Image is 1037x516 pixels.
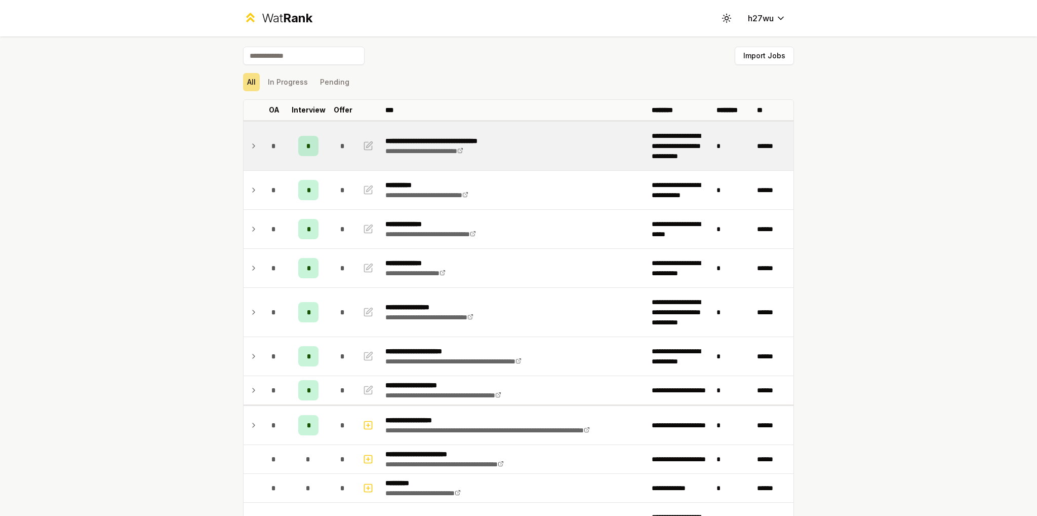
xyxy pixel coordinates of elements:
[735,47,794,65] button: Import Jobs
[243,10,312,26] a: WatRank
[264,73,312,91] button: In Progress
[269,105,280,115] p: OA
[243,73,260,91] button: All
[262,10,312,26] div: Wat
[316,73,353,91] button: Pending
[334,105,352,115] p: Offer
[748,12,774,24] span: h27wu
[292,105,326,115] p: Interview
[740,9,794,27] button: h27wu
[283,11,312,25] span: Rank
